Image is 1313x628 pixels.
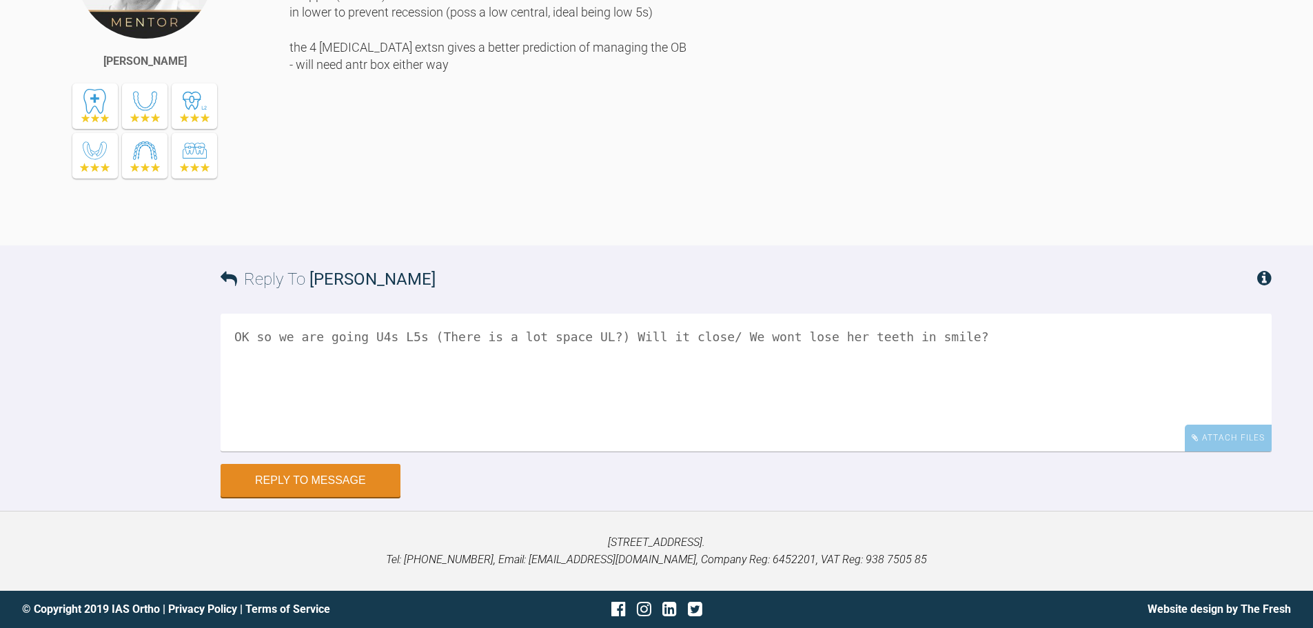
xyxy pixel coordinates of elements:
[221,464,400,497] button: Reply to Message
[1185,425,1272,452] div: Attach Files
[168,602,237,616] a: Privacy Policy
[221,266,436,292] h3: Reply To
[103,52,187,70] div: [PERSON_NAME]
[309,270,436,289] span: [PERSON_NAME]
[1148,602,1291,616] a: Website design by The Fresh
[221,314,1272,452] textarea: OK so we are going U4s L5s (There is a lot space UL?) Will it close/ We wont lose her teeth in sm...
[245,602,330,616] a: Terms of Service
[22,534,1291,569] p: [STREET_ADDRESS]. Tel: [PHONE_NUMBER], Email: [EMAIL_ADDRESS][DOMAIN_NAME], Company Reg: 6452201,...
[22,600,445,618] div: © Copyright 2019 IAS Ortho | |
